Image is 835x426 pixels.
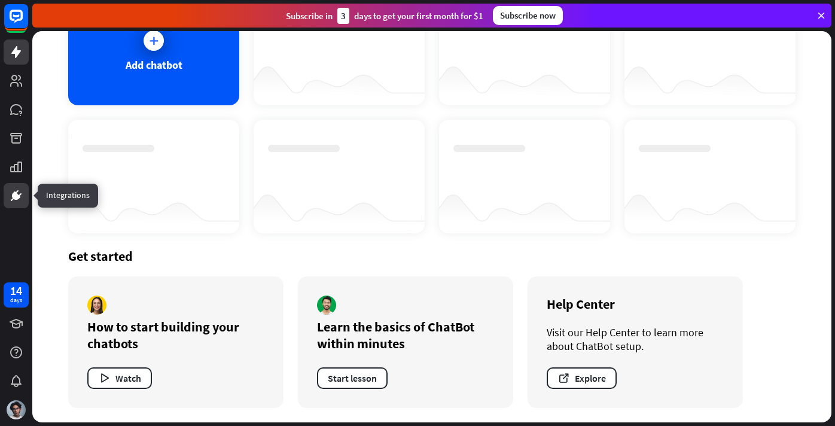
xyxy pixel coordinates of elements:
[547,367,617,389] button: Explore
[87,296,106,315] img: author
[337,8,349,24] div: 3
[493,6,563,25] div: Subscribe now
[547,325,724,353] div: Visit our Help Center to learn more about ChatBot setup.
[286,8,483,24] div: Subscribe in days to get your first month for $1
[547,296,724,312] div: Help Center
[87,367,152,389] button: Watch
[126,58,182,72] div: Add chatbot
[68,248,796,264] div: Get started
[317,367,388,389] button: Start lesson
[10,285,22,296] div: 14
[317,318,494,352] div: Learn the basics of ChatBot within minutes
[10,5,45,41] button: Open LiveChat chat widget
[317,296,336,315] img: author
[4,282,29,308] a: 14 days
[10,296,22,305] div: days
[87,318,264,352] div: How to start building your chatbots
